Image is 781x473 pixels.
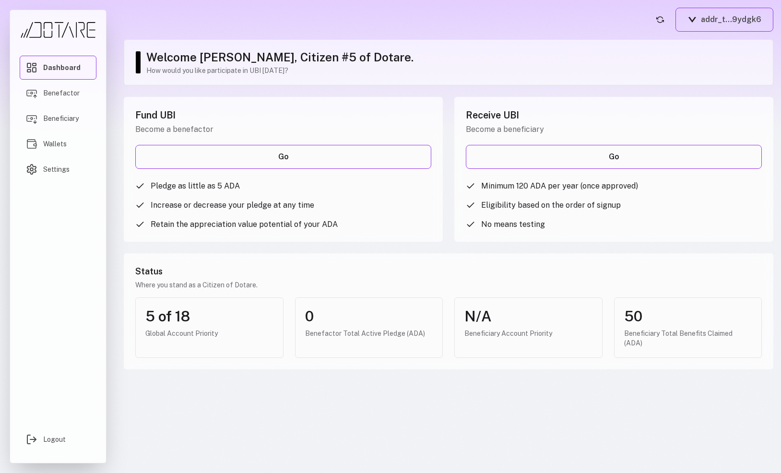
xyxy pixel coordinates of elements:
div: Beneficiary Account Priority [464,329,592,338]
a: Go [466,145,762,169]
span: Benefactor [43,88,80,98]
div: 5 of 18 [145,307,273,325]
img: Wallets [26,138,37,150]
span: Dashboard [43,63,81,72]
span: Increase or decrease your pledge at any time [151,200,314,211]
span: Logout [43,435,66,444]
p: Become a benefactor [135,124,431,135]
span: Settings [43,165,70,174]
div: 0 [305,307,433,325]
span: Eligibility based on the order of signup [481,200,621,211]
h2: Fund UBI [135,108,431,122]
p: How would you like participate in UBI [DATE]? [146,66,763,75]
div: Beneficiary Total Benefits Claimed (ADA) [624,329,752,348]
span: Retain the appreciation value potential of your ADA [151,219,338,230]
a: Go [135,145,431,169]
img: Beneficiary [26,113,37,124]
span: Minimum 120 ADA per year (once approved) [481,180,638,192]
img: Vespr logo [687,17,697,23]
img: Benefactor [26,87,37,99]
span: Pledge as little as 5 ADA [151,180,240,192]
p: Become a beneficiary [466,124,762,135]
button: addr_t...9ydgk6 [675,8,773,32]
div: 50 [624,307,752,325]
div: N/A [464,307,592,325]
h3: Status [135,265,762,278]
span: Beneficiary [43,114,79,123]
div: Benefactor Total Active Pledge (ADA) [305,329,433,338]
h1: Welcome [PERSON_NAME], Citizen #5 of Dotare. [146,49,763,65]
button: Refresh account status [652,12,668,27]
span: No means testing [481,219,545,230]
div: Global Account Priority [145,329,273,338]
span: Wallets [43,139,67,149]
img: Dotare Logo [20,22,96,38]
p: Where you stand as a Citizen of Dotare. [135,280,762,290]
h2: Receive UBI [466,108,762,122]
